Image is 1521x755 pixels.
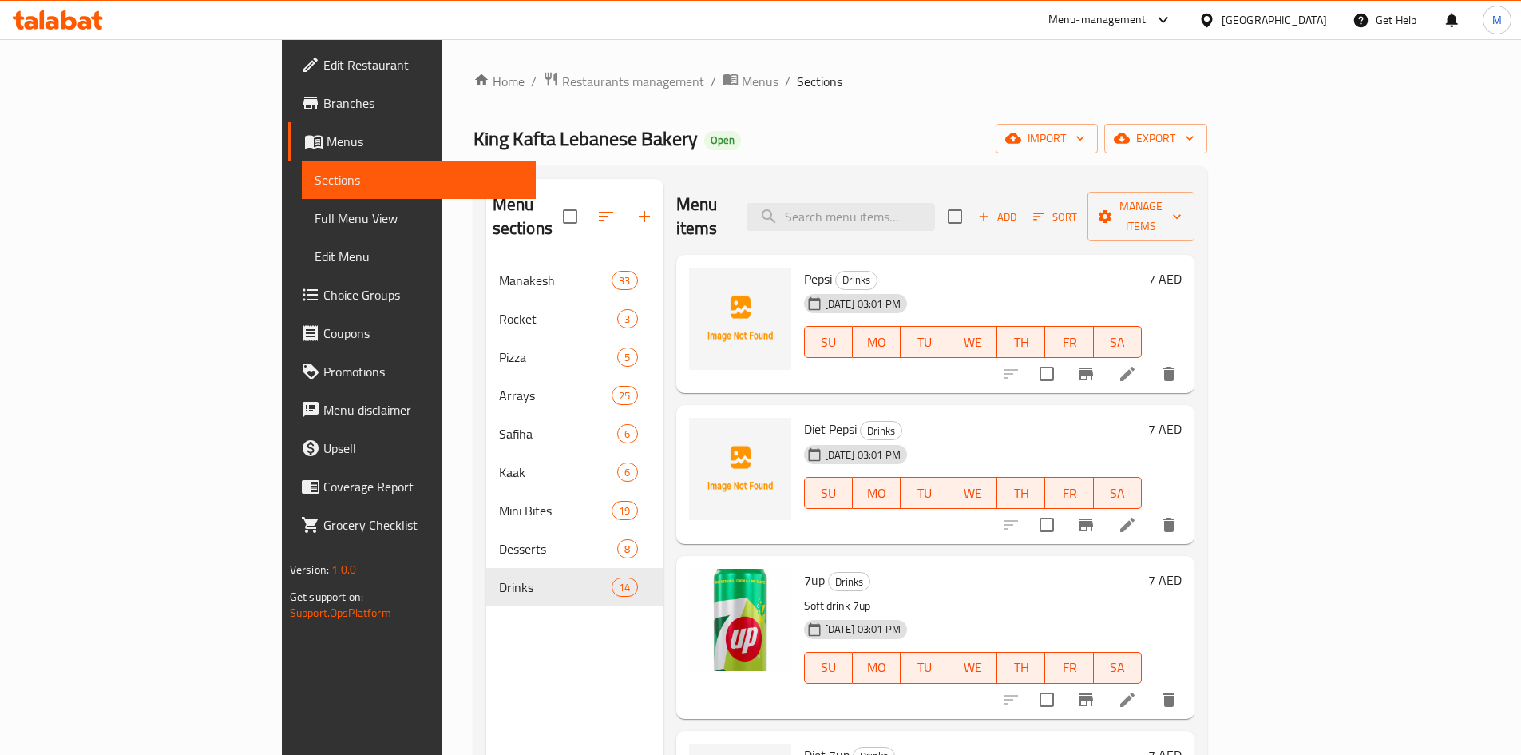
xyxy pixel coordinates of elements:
[811,656,846,679] span: SU
[853,326,901,358] button: MO
[1118,515,1137,534] a: Edit menu item
[861,422,901,440] span: Drinks
[499,424,618,443] span: Safiha
[1030,357,1064,391] span: Select to update
[302,237,536,276] a: Edit Menu
[323,324,523,343] span: Coupons
[323,55,523,74] span: Edit Restaurant
[618,465,636,480] span: 6
[818,296,907,312] span: [DATE] 03:01 PM
[315,170,523,189] span: Sections
[1045,652,1093,684] button: FR
[323,400,523,419] span: Menu disclaimer
[907,656,942,679] span: TU
[972,205,1023,229] button: Add
[1150,506,1188,544] button: delete
[747,203,935,231] input: search
[1094,477,1142,509] button: SA
[499,271,612,290] span: Manakesh
[689,418,791,520] img: Diet Pepsi
[949,652,997,684] button: WE
[797,72,842,91] span: Sections
[315,209,523,228] span: Full Menu View
[612,578,637,597] div: items
[486,261,663,300] div: Manakesh33
[618,312,636,327] span: 3
[1100,482,1135,505] span: SA
[617,424,637,443] div: items
[956,331,991,354] span: WE
[323,93,523,113] span: Branches
[486,453,663,491] div: Kaak6
[859,331,894,354] span: MO
[617,348,637,367] div: items
[1030,508,1064,542] span: Select to update
[711,72,716,91] li: /
[617,309,637,328] div: items
[288,46,536,84] a: Edit Restaurant
[1067,681,1105,719] button: Branch-specific-item
[804,568,825,592] span: 7up
[1023,205,1087,229] span: Sort items
[323,477,523,496] span: Coverage Report
[853,652,901,684] button: MO
[288,352,536,391] a: Promotions
[689,268,791,370] img: Pepsi
[499,539,618,558] div: Desserts
[323,515,523,534] span: Grocery Checklist
[901,477,949,509] button: TU
[288,276,536,314] a: Choice Groups
[828,572,870,591] div: Drinks
[499,463,618,482] span: Kaak
[587,197,625,236] span: Sort sections
[288,314,536,352] a: Coupons
[689,569,791,671] img: 7up
[1094,652,1142,684] button: SA
[288,122,536,161] a: Menus
[996,124,1098,153] button: import
[499,309,618,328] div: Rocket
[901,652,949,684] button: TU
[956,656,991,679] span: WE
[1100,331,1135,354] span: SA
[1033,208,1077,226] span: Sort
[499,578,612,597] span: Drinks
[1148,418,1182,440] h6: 7 AED
[859,482,894,505] span: MO
[836,271,877,289] span: Drinks
[1004,331,1039,354] span: TH
[562,72,704,91] span: Restaurants management
[704,133,741,147] span: Open
[290,586,363,607] span: Get support on:
[804,417,857,441] span: Diet Pepsi
[288,467,536,506] a: Coverage Report
[1048,10,1147,30] div: Menu-management
[1100,656,1135,679] span: SA
[1222,11,1327,29] div: [GEOGRAPHIC_DATA]
[315,247,523,266] span: Edit Menu
[785,72,790,91] li: /
[1118,364,1137,383] a: Edit menu item
[612,271,637,290] div: items
[907,482,942,505] span: TU
[704,131,741,150] div: Open
[499,501,612,520] div: Mini Bites
[972,205,1023,229] span: Add item
[625,197,663,236] button: Add section
[618,542,636,557] span: 8
[1150,681,1188,719] button: delete
[1052,656,1087,679] span: FR
[499,386,612,405] span: Arrays
[997,326,1045,358] button: TH
[938,200,972,233] span: Select section
[1008,129,1085,149] span: import
[1148,268,1182,290] h6: 7 AED
[612,580,636,595] span: 14
[1117,129,1194,149] span: export
[1030,683,1064,717] span: Select to update
[473,121,698,157] span: King Kafta Lebanese Bakery
[323,362,523,381] span: Promotions
[949,326,997,358] button: WE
